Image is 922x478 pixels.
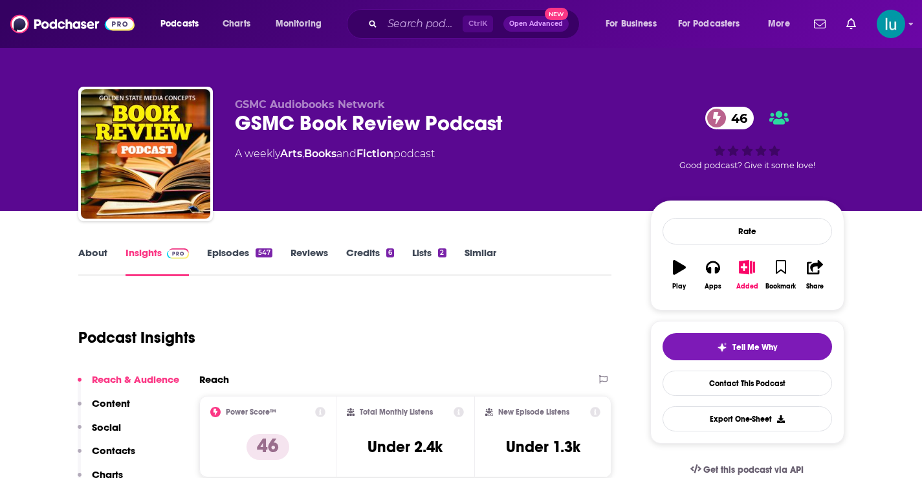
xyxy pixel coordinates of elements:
img: Podchaser Pro [167,248,190,259]
button: Share [798,252,831,298]
span: 46 [718,107,754,129]
span: and [336,147,357,160]
span: Podcasts [160,15,199,33]
button: open menu [267,14,338,34]
a: Charts [214,14,258,34]
div: Added [736,283,758,290]
a: Lists2 [412,246,446,276]
a: Show notifications dropdown [841,13,861,35]
img: Podchaser - Follow, Share and Rate Podcasts [10,12,135,36]
button: Apps [696,252,730,298]
a: Episodes547 [207,246,272,276]
span: Tell Me Why [732,342,777,353]
span: GSMC Audiobooks Network [235,98,385,111]
a: Credits6 [346,246,394,276]
h2: Power Score™ [226,407,276,417]
a: Fiction [357,147,393,160]
a: Similar [465,246,496,276]
h3: Under 2.4k [368,437,443,457]
span: Logged in as lusodano [877,10,905,38]
h2: Total Monthly Listens [360,407,433,417]
button: open menu [759,14,806,34]
span: For Podcasters [678,15,740,33]
div: 46Good podcast? Give it some love! [650,98,844,179]
h2: New Episode Listens [498,407,569,417]
span: For Business [606,15,657,33]
div: 547 [256,248,272,257]
button: Export One-Sheet [663,406,832,431]
a: About [78,246,107,276]
div: 2 [438,248,446,257]
img: tell me why sparkle [717,342,727,353]
input: Search podcasts, credits, & more... [382,14,463,34]
button: open menu [670,14,759,34]
div: Search podcasts, credits, & more... [359,9,592,39]
span: Good podcast? Give it some love! [679,160,815,170]
img: GSMC Book Review Podcast [81,89,210,219]
div: Share [806,283,824,290]
button: Play [663,252,696,298]
a: Arts [280,147,302,160]
p: Reach & Audience [92,373,179,386]
span: Monitoring [276,15,322,33]
button: open menu [597,14,673,34]
a: InsightsPodchaser Pro [126,246,190,276]
h3: Under 1.3k [506,437,580,457]
button: Content [78,397,130,421]
p: Social [92,421,121,433]
h2: Reach [199,373,229,386]
div: Rate [663,218,832,244]
span: Charts [223,15,250,33]
div: A weekly podcast [235,146,435,162]
a: Books [304,147,336,160]
div: 6 [386,248,394,257]
div: Play [672,283,686,290]
p: 46 [247,434,289,460]
p: Contacts [92,444,135,457]
button: open menu [151,14,215,34]
button: Show profile menu [877,10,905,38]
a: Show notifications dropdown [809,13,831,35]
h1: Podcast Insights [78,328,195,347]
a: Reviews [291,246,328,276]
span: , [302,147,304,160]
p: Content [92,397,130,409]
button: Reach & Audience [78,373,179,397]
span: Get this podcast via API [703,464,804,475]
button: Open AdvancedNew [503,16,569,32]
button: Bookmark [764,252,798,298]
span: Open Advanced [509,21,563,27]
div: Apps [705,283,721,290]
a: Contact This Podcast [663,371,832,396]
button: Social [78,421,121,445]
button: Contacts [78,444,135,468]
button: tell me why sparkleTell Me Why [663,333,832,360]
span: More [768,15,790,33]
div: Bookmark [765,283,796,290]
img: User Profile [877,10,905,38]
span: New [545,8,568,20]
span: Ctrl K [463,16,493,32]
a: 46 [705,107,754,129]
button: Added [730,252,763,298]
